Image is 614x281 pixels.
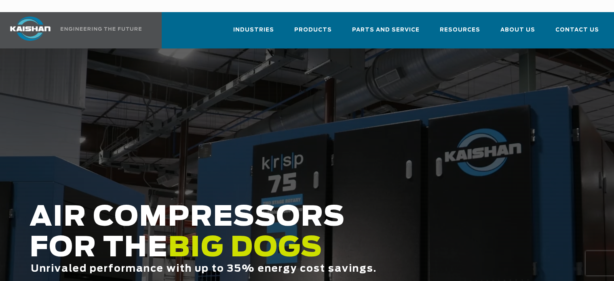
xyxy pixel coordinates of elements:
a: Industries [233,19,274,47]
a: Parts and Service [352,19,420,47]
img: Engineering the future [61,27,141,31]
a: Resources [440,19,480,47]
a: Contact Us [555,19,599,47]
span: Products [294,25,332,35]
a: About Us [500,19,535,47]
span: BIG DOGS [168,235,323,262]
span: Contact Us [555,25,599,35]
a: Products [294,19,332,47]
span: Unrivaled performance with up to 35% energy cost savings. [31,264,377,274]
span: Industries [233,25,274,35]
span: Parts and Service [352,25,420,35]
span: Resources [440,25,480,35]
span: About Us [500,25,535,35]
